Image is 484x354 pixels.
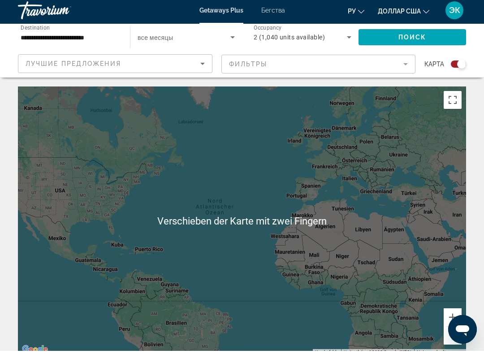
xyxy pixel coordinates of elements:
[444,330,462,348] button: Verkleinern
[443,4,466,23] button: Меню пользователя
[398,37,427,44] span: Поиск
[449,9,460,18] font: ЭК
[348,8,364,21] button: Изменить язык
[254,37,325,44] span: 2 (1,040 units available)
[254,28,282,34] span: Occupancy
[221,57,416,77] button: Filter
[444,311,462,329] button: Vergrößern
[26,63,121,70] span: Лучшие предложения
[424,61,444,73] span: карта
[378,8,429,21] button: Изменить валюту
[261,10,285,17] a: Бегства
[138,37,173,44] span: все месяцы
[348,11,356,18] font: ру
[359,32,466,48] button: Поиск
[444,94,462,112] button: Vollbildansicht ein/aus
[26,61,205,72] mat-select: Sort by
[378,11,421,18] font: доллар США
[21,27,50,34] span: Destination
[199,10,243,17] a: Getaways Plus
[448,318,477,347] iframe: Schaltfläche zum Öffnen des Messaging-Fensters
[18,2,108,25] a: Травориум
